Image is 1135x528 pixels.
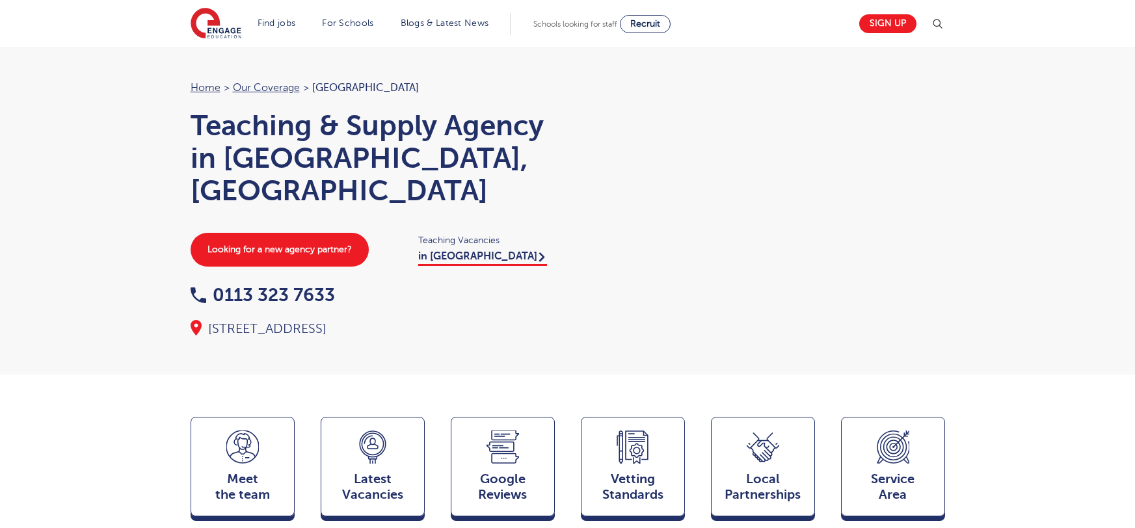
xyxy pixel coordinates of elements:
[458,471,548,503] span: Google Reviews
[859,14,916,33] a: Sign up
[588,471,678,503] span: Vetting Standards
[258,18,296,28] a: Find jobs
[198,471,287,503] span: Meet the team
[401,18,489,28] a: Blogs & Latest News
[191,109,555,207] h1: Teaching & Supply Agency in [GEOGRAPHIC_DATA], [GEOGRAPHIC_DATA]
[620,15,671,33] a: Recruit
[322,18,373,28] a: For Schools
[191,8,241,40] img: Engage Education
[224,82,230,94] span: >
[711,417,815,522] a: Local Partnerships
[328,471,418,503] span: Latest Vacancies
[581,417,685,522] a: VettingStandards
[418,233,555,248] span: Teaching Vacancies
[418,250,547,266] a: in [GEOGRAPHIC_DATA]
[312,82,419,94] span: [GEOGRAPHIC_DATA]
[451,417,555,522] a: GoogleReviews
[848,471,938,503] span: Service Area
[191,233,369,267] a: Looking for a new agency partner?
[191,79,555,96] nav: breadcrumb
[191,82,220,94] a: Home
[718,471,808,503] span: Local Partnerships
[321,417,425,522] a: LatestVacancies
[630,19,660,29] span: Recruit
[191,285,335,305] a: 0113 323 7633
[233,82,300,94] a: Our coverage
[191,320,555,338] div: [STREET_ADDRESS]
[533,20,617,29] span: Schools looking for staff
[841,417,945,522] a: ServiceArea
[303,82,309,94] span: >
[191,417,295,522] a: Meetthe team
